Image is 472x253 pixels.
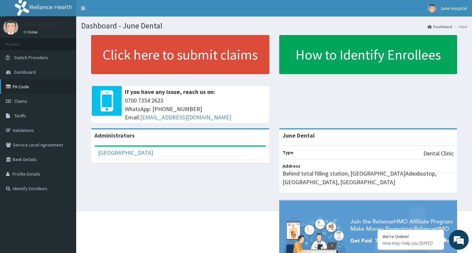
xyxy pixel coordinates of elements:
[14,55,48,61] span: Switch Providers
[279,35,457,74] a: How to Identify Enrollees
[23,30,39,34] a: Online
[14,69,36,75] span: Dashboard
[3,181,126,204] textarea: Type your message and hit 'Enter'
[81,21,467,30] h1: Dashboard - June Dental
[283,169,454,186] p: Behind total filling station, [GEOGRAPHIC_DATA]Adexbustop,[GEOGRAPHIC_DATA], [GEOGRAPHIC_DATA]
[91,35,269,74] a: Click here to submit claims
[98,149,153,156] a: [GEOGRAPHIC_DATA]
[453,24,467,29] li: Here
[428,24,452,29] a: Dashboard
[14,98,27,104] span: Claims
[14,113,26,119] span: Tariffs
[440,5,467,11] span: June Hospital
[140,113,231,121] a: [EMAIL_ADDRESS][DOMAIN_NAME]
[3,20,18,35] img: User Image
[428,4,436,13] img: User Image
[125,96,266,122] span: 0700 7354 2623 WhatsApp: [PHONE_NUMBER] Email:
[34,37,111,46] div: Chat with us now
[283,163,300,169] b: Address
[283,132,315,139] strong: June Dental
[423,149,454,158] p: Dental Clinic
[23,21,59,27] p: June Hospital
[12,33,27,50] img: d_794563401_company_1708531726252_794563401
[383,233,439,239] div: We're Online!
[383,240,439,246] p: How may I help you today?
[283,149,293,155] b: Type
[109,3,125,19] div: Minimize live chat window
[125,88,215,96] b: If you have any issue, reach us on:
[94,132,134,139] b: Administrators
[38,83,91,150] span: We're online!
